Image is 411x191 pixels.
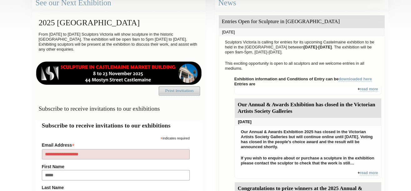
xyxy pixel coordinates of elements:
h2: Subscribe to receive invitations to our exhibitions [42,121,196,130]
div: [DATE] [219,28,385,36]
div: + [234,87,382,95]
img: castlemaine-ldrbd25v2.png [36,62,202,85]
p: Sculptors Victoria is calling for entries for its upcoming Castelmaine exhibition to be held in t... [222,38,382,56]
a: Print Invitation [159,87,200,95]
p: Our Annual & Awards Exhibition 2025 has closed in the Victorian Artists Society Galleries but wil... [238,128,378,151]
a: read more [360,171,378,175]
div: indicates required [42,135,190,141]
div: + [234,170,382,179]
div: Entries Open for Sculpture in [GEOGRAPHIC_DATA] [219,15,385,28]
label: Email Address [42,141,190,148]
a: read more [360,87,378,92]
label: First Name [42,164,190,169]
h2: 2025 [GEOGRAPHIC_DATA] [36,15,202,30]
a: downloaded here [338,77,372,82]
strong: Exhibition information and Conditions of Entry can be [234,77,372,82]
p: From [DATE] to [DATE] Sculptors Victoria will show sculpture in the historic [GEOGRAPHIC_DATA]. T... [36,30,202,53]
strong: [DATE]-[DATE] [303,45,332,49]
div: [DATE] [235,118,381,126]
p: This exciting opportunity is open to all sculptors and we welcome entries in all mediums. [222,59,382,73]
h3: Subscribe to receive invitations to our exhibitions [36,103,202,115]
label: Last Name [42,185,190,190]
div: Our Annual & Awards Exhibition has closed in the Victorian Artists Society Galleries [235,98,381,118]
p: If you wish to enquire about or purchase a sculpture in the exhibition please contact the sculpto... [238,154,378,167]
